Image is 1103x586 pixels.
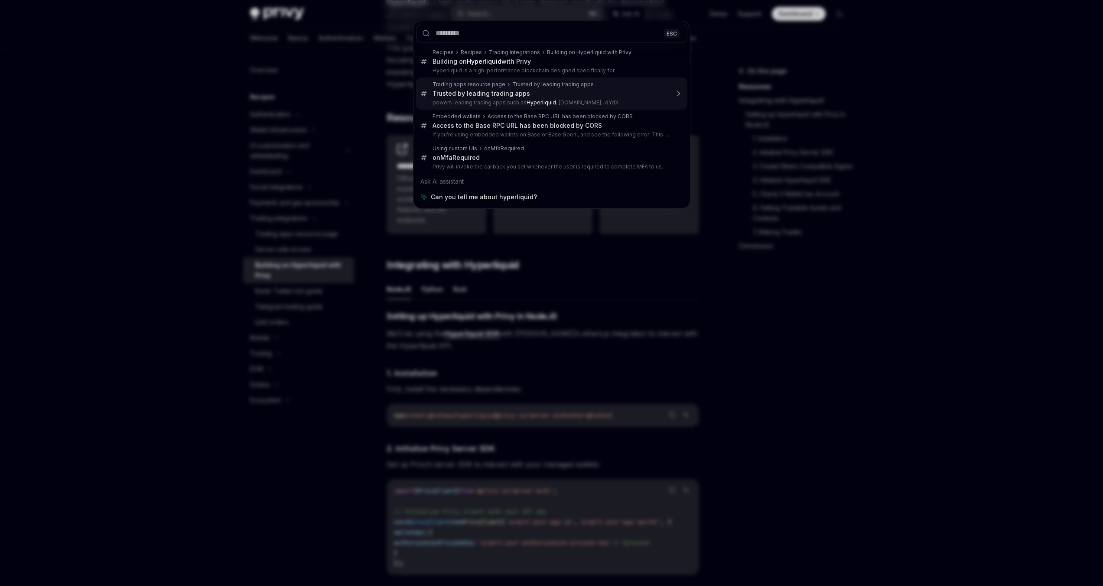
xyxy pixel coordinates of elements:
b: Hyperliquid [527,99,556,106]
p: Privy will invoke the callback you set whenever the user is required to complete MFA to use the emb [433,163,669,170]
div: Recipes [433,49,454,56]
div: Access to the Base RPC URL has been blocked by CORS [433,122,602,130]
div: onMfaRequired [484,145,524,152]
div: Trusted by leading trading apps [433,90,530,97]
div: Trading apps resource page [433,81,505,88]
p: powers leading trading apps such as , [DOMAIN_NAME] , dYdX [433,99,669,106]
b: Hyperliquid [467,58,501,65]
div: Using custom UIs [433,145,477,152]
div: Embedded wallets [433,113,481,120]
div: Recipes [461,49,482,56]
div: Ask AI assistant [416,174,687,189]
span: Can you tell me about hyperliquid? [431,193,537,201]
div: Building on with Privy [433,58,531,65]
div: Building on Hyperliquid with Privy [547,49,631,56]
div: Trusted by leading trading apps [512,81,594,88]
div: onMfaRequired [433,154,480,162]
p: Hyperliquid is a high-performance blockchain designed specifically for [433,67,669,74]
div: Trading integrations [489,49,540,56]
div: Access to the Base RPC URL has been blocked by CORS [488,113,633,120]
p: If you're using embedded wallets on Base or Base Goerli, and see the following error: This likely in [433,131,669,138]
div: ESC [664,29,680,38]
